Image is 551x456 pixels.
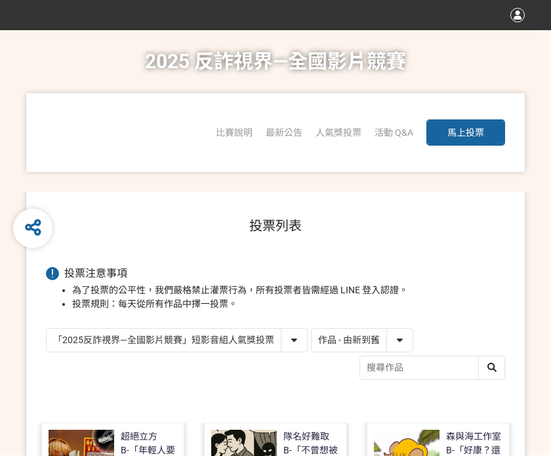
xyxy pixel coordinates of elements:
[426,119,505,146] button: 馬上投票
[266,127,302,138] a: 最新公告
[446,430,501,444] div: 森與海工作室
[216,127,253,138] a: 比賽說明
[72,297,505,311] li: 投票規則：每天從所有作品中擇一投票。
[316,127,361,138] span: 人氣獎投票
[447,127,484,138] span: 馬上投票
[72,283,505,297] li: 為了投票的公平性，我們嚴格禁止灌票行為，所有投票者皆需經過 LINE 登入認證。
[64,267,127,280] span: 投票注意事項
[145,30,406,93] h1: 2025 反詐視界—全國影片競賽
[46,218,505,234] h1: 投票列表
[121,430,157,444] div: 超絕立方
[375,127,413,138] a: 活動 Q&A
[360,356,504,379] input: 搜尋作品
[283,430,329,444] div: 隊名好難取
